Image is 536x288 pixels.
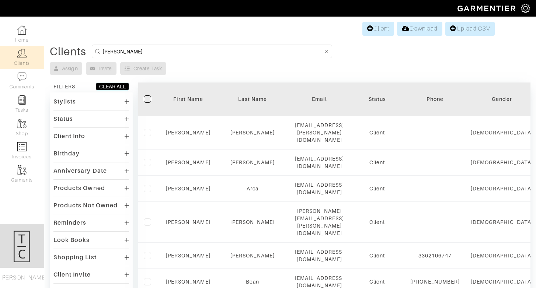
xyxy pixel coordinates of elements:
th: Toggle SortBy [349,82,405,116]
div: Clients [50,48,86,55]
img: gear-icon-white-bd11855cb880d31180b6d7d6211b90ccbf57a29d726f0c71d8c61bd08dd39cc2.png [521,4,530,13]
div: [DEMOGRAPHIC_DATA] [471,278,533,285]
div: Shopping List [53,254,97,261]
button: CLEAR ALL [96,82,129,91]
div: Client Info [53,133,86,140]
div: [DEMOGRAPHIC_DATA] [471,159,533,166]
img: comment-icon-a0a6a9ef722e966f86d9cbdc48e553b5cf19dbc54f86b18d962a5391bc8f6eb6.png [17,72,27,81]
div: FILTERS [53,83,75,90]
a: [PERSON_NAME] [166,219,210,225]
div: [DEMOGRAPHIC_DATA] [471,129,533,136]
div: Last Name [222,95,284,103]
a: [PERSON_NAME] [230,130,275,136]
div: [EMAIL_ADDRESS][DOMAIN_NAME] [295,181,344,196]
a: [PERSON_NAME] [166,279,210,285]
a: Arca [247,186,258,192]
a: Download [397,22,442,36]
div: CLEAR ALL [99,83,126,90]
a: Bean [246,279,259,285]
div: [PERSON_NAME][EMAIL_ADDRESS][PERSON_NAME][DOMAIN_NAME] [295,207,344,237]
div: [PHONE_NUMBER] [410,278,460,285]
div: 3362106747 [410,252,460,259]
a: [PERSON_NAME] [166,253,210,259]
div: [EMAIL_ADDRESS][DOMAIN_NAME] [295,155,344,170]
div: [DEMOGRAPHIC_DATA] [471,185,533,192]
div: Email [295,95,344,103]
div: Reminders [53,219,86,226]
a: [PERSON_NAME] [230,253,275,259]
a: [PERSON_NAME] [230,159,275,165]
div: Client [355,159,399,166]
div: [DEMOGRAPHIC_DATA] [471,218,533,226]
div: [EMAIL_ADDRESS][PERSON_NAME][DOMAIN_NAME] [295,122,344,144]
div: Look Books [53,236,90,244]
a: [PERSON_NAME] [230,219,275,225]
a: [PERSON_NAME] [166,159,210,165]
div: Products Owned [53,185,105,192]
img: garmentier-logo-header-white-b43fb05a5012e4ada735d5af1a66efaba907eab6374d6393d1fbf88cb4ef424d.png [454,2,521,15]
div: Anniversary Date [53,167,107,175]
th: Toggle SortBy [216,82,289,116]
div: First Name [166,95,210,103]
img: garments-icon-b7da505a4dc4fd61783c78ac3ca0ef83fa9d6f193b1c9dc38574b1d14d53ca28.png [17,119,27,128]
div: Client [355,218,399,226]
div: Status [53,115,73,123]
div: Client [355,185,399,192]
div: Status [355,95,399,103]
div: Products Not Owned [53,202,118,209]
img: dashboard-icon-dbcd8f5a0b271acd01030246c82b418ddd0df26cd7fceb0bd07c9910d44c42f6.png [17,25,27,35]
a: Upload CSV [445,22,495,36]
a: [PERSON_NAME] [166,130,210,136]
img: orders-icon-0abe47150d42831381b5fb84f609e132dff9fe21cb692f30cb5eec754e2cba89.png [17,142,27,151]
div: [EMAIL_ADDRESS][DOMAIN_NAME] [295,248,344,263]
input: Search by name, email, phone, city, or state [103,47,323,56]
a: Client [362,22,394,36]
th: Toggle SortBy [160,82,216,116]
img: reminder-icon-8004d30b9f0a5d33ae49ab947aed9ed385cf756f9e5892f1edd6e32f2345188e.png [17,95,27,105]
div: Gender [471,95,533,103]
img: garments-icon-b7da505a4dc4fd61783c78ac3ca0ef83fa9d6f193b1c9dc38574b1d14d53ca28.png [17,165,27,175]
a: [PERSON_NAME] [166,186,210,192]
div: Client Invite [53,271,91,278]
div: [DEMOGRAPHIC_DATA] [471,252,533,259]
div: Client [355,129,399,136]
div: Phone [410,95,460,103]
div: Client [355,252,399,259]
div: Client [355,278,399,285]
div: Birthday [53,150,80,157]
img: clients-icon-6bae9207a08558b7cb47a8932f037763ab4055f8c8b6bfacd5dc20c3e0201464.png [17,49,27,58]
div: Stylists [53,98,76,105]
